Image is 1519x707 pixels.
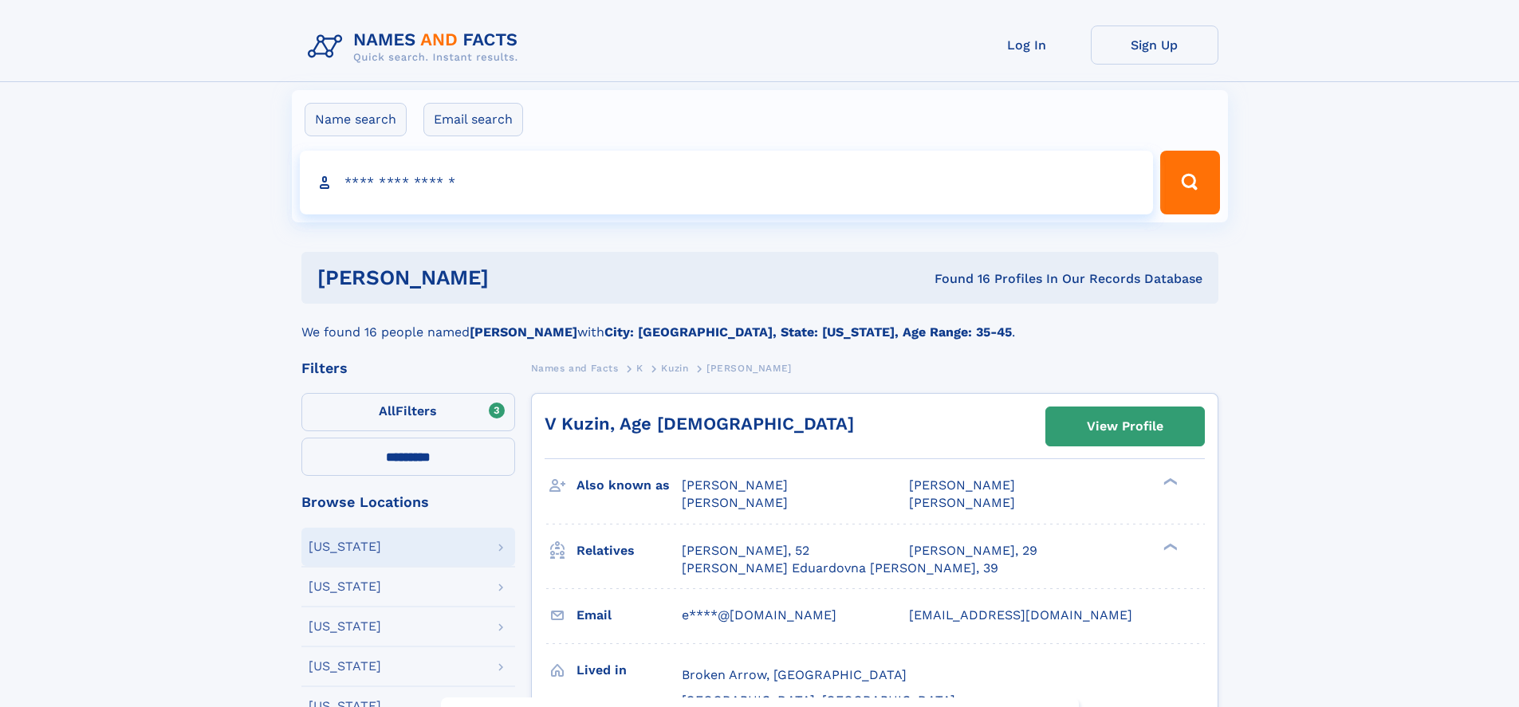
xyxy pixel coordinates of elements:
h1: [PERSON_NAME] [317,268,712,288]
span: [PERSON_NAME] [682,495,788,510]
div: ❯ [1159,477,1179,487]
div: [US_STATE] [309,580,381,593]
div: We found 16 people named with . [301,304,1218,342]
span: Broken Arrow, [GEOGRAPHIC_DATA] [682,667,907,682]
div: Browse Locations [301,495,515,509]
input: search input [300,151,1154,214]
label: Name search [305,103,407,136]
a: [PERSON_NAME] Eduardovna [PERSON_NAME], 39 [682,560,998,577]
div: Filters [301,361,515,375]
span: Kuzin [661,363,688,374]
div: [US_STATE] [309,660,381,673]
label: Email search [423,103,523,136]
span: [EMAIL_ADDRESS][DOMAIN_NAME] [909,607,1132,623]
a: Sign Up [1091,26,1218,65]
a: K [636,358,643,378]
span: K [636,363,643,374]
div: View Profile [1087,408,1163,445]
span: All [379,403,395,418]
span: [PERSON_NAME] [909,477,1015,493]
a: [PERSON_NAME], 29 [909,542,1037,560]
span: [PERSON_NAME] [909,495,1015,510]
a: Kuzin [661,358,688,378]
a: Log In [963,26,1091,65]
b: [PERSON_NAME] [470,324,577,340]
h3: Relatives [577,537,682,564]
a: Names and Facts [531,358,619,378]
div: Found 16 Profiles In Our Records Database [711,270,1202,288]
label: Filters [301,393,515,431]
h3: Also known as [577,472,682,499]
span: [PERSON_NAME] [706,363,792,374]
button: Search Button [1160,151,1219,214]
b: City: [GEOGRAPHIC_DATA], State: [US_STATE], Age Range: 35-45 [604,324,1012,340]
img: Logo Names and Facts [301,26,531,69]
span: [PERSON_NAME] [682,477,788,493]
a: [PERSON_NAME], 52 [682,542,809,560]
div: ❯ [1159,541,1179,552]
h3: Email [577,602,682,629]
a: V Kuzin, Age [DEMOGRAPHIC_DATA] [545,414,854,434]
div: [US_STATE] [309,540,381,553]
a: View Profile [1046,407,1204,446]
h3: Lived in [577,657,682,684]
div: [US_STATE] [309,620,381,633]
